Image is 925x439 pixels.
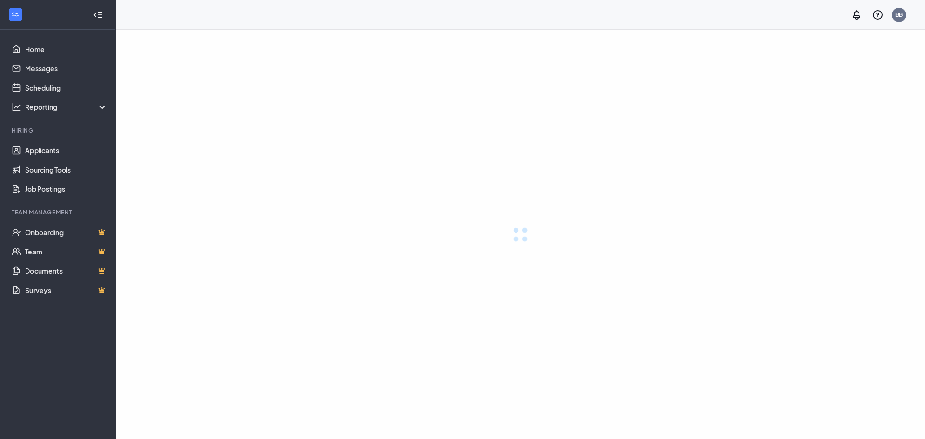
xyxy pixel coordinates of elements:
[12,102,21,112] svg: Analysis
[25,102,108,112] div: Reporting
[12,208,106,216] div: Team Management
[25,179,107,199] a: Job Postings
[25,78,107,97] a: Scheduling
[25,59,107,78] a: Messages
[25,223,107,242] a: OnboardingCrown
[25,242,107,261] a: TeamCrown
[851,9,862,21] svg: Notifications
[872,9,884,21] svg: QuestionInfo
[895,11,903,19] div: BB
[25,40,107,59] a: Home
[25,261,107,280] a: DocumentsCrown
[11,10,20,19] svg: WorkstreamLogo
[12,126,106,134] div: Hiring
[25,280,107,300] a: SurveysCrown
[25,160,107,179] a: Sourcing Tools
[93,10,103,20] svg: Collapse
[25,141,107,160] a: Applicants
